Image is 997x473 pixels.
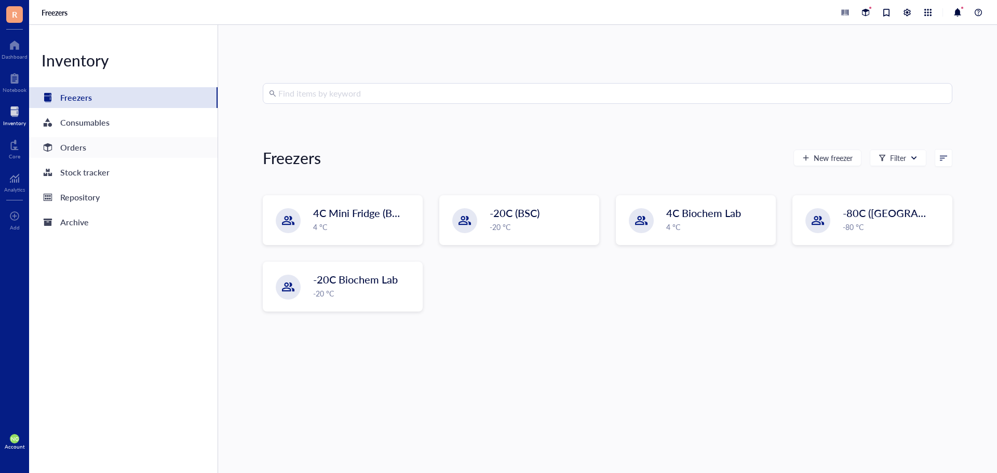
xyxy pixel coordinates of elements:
div: Consumables [60,115,110,130]
a: Dashboard [2,37,28,60]
a: Freezers [42,8,70,17]
a: Inventory [3,103,26,126]
a: Stock tracker [29,162,218,183]
div: Orders [60,140,86,155]
div: Archive [60,215,89,229]
span: New freezer [814,154,853,162]
div: 4 °C [313,221,416,233]
div: -80 °C [843,221,946,233]
div: Notebook [3,87,26,93]
a: Orders [29,137,218,158]
div: Stock tracker [60,165,110,180]
div: Repository [60,190,100,205]
a: Repository [29,187,218,208]
span: NG [11,436,19,442]
span: -20C (BSC) [490,206,540,220]
div: Filter [890,152,906,164]
div: Add [10,224,20,231]
div: -20 °C [490,221,592,233]
span: -20C Biochem Lab [313,272,398,287]
span: 4C Mini Fridge (BSC) [313,206,407,220]
div: Freezers [60,90,92,105]
div: Freezers [263,147,321,168]
div: Analytics [4,186,25,193]
div: -20 °C [313,288,416,299]
a: Core [9,137,20,159]
span: 4C Biochem Lab [666,206,741,220]
div: Account [5,443,25,450]
div: Inventory [3,120,26,126]
div: 4 °C [666,221,769,233]
a: Consumables [29,112,218,133]
div: Inventory [29,50,218,71]
span: -80C ([GEOGRAPHIC_DATA]) [843,206,980,220]
div: Core [9,153,20,159]
a: Freezers [29,87,218,108]
div: Dashboard [2,53,28,60]
span: R [12,8,17,21]
a: Notebook [3,70,26,93]
button: New freezer [793,150,861,166]
a: Analytics [4,170,25,193]
a: Archive [29,212,218,233]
